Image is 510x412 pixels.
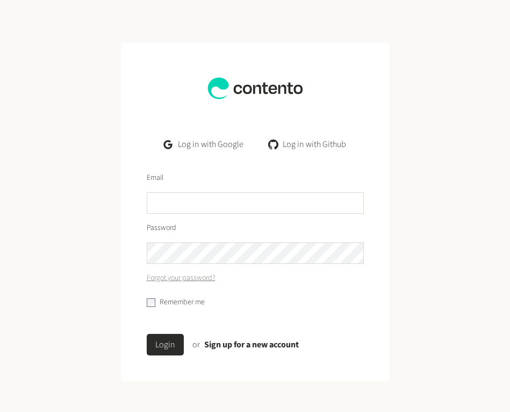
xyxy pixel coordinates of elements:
a: Forgot your password? [147,273,216,284]
span: or [192,339,200,351]
label: Remember me [160,297,205,308]
button: Login [147,334,184,355]
a: Sign up for a new account [204,339,299,351]
a: Log in with Google [155,134,252,155]
label: Email [147,172,163,184]
a: Log in with Github [261,134,355,155]
label: Password [147,222,176,234]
